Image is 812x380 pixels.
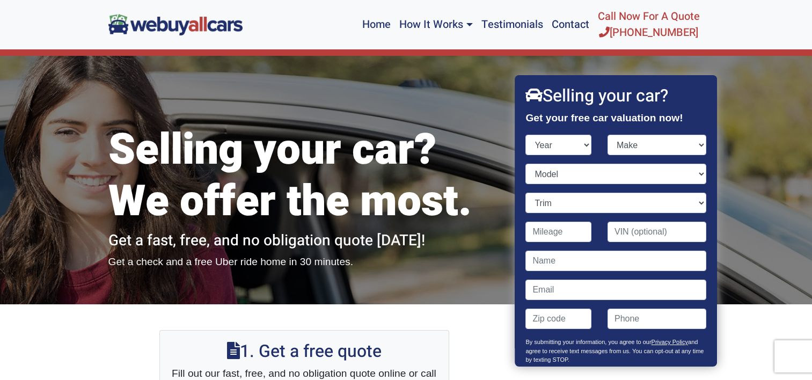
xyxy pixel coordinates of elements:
img: We Buy All Cars in NJ logo [108,14,243,35]
input: Zip code [526,309,592,329]
input: Name [526,251,706,271]
p: Get a check and a free Uber ride home in 30 minutes. [108,254,500,270]
a: How It Works [395,4,477,45]
h2: Get a fast, free, and no obligation quote [DATE]! [108,232,500,250]
input: Phone [608,309,706,329]
input: VIN (optional) [608,222,706,242]
h2: 1. Get a free quote [171,341,438,362]
h1: Selling your car? We offer the most. [108,125,500,228]
a: Testimonials [477,4,547,45]
a: Privacy Policy [652,339,688,345]
a: Call Now For A Quote[PHONE_NUMBER] [594,4,704,45]
strong: Get your free car valuation now! [526,112,683,123]
a: Home [358,4,395,45]
input: Email [526,280,706,300]
h2: Selling your car? [526,86,706,106]
input: Mileage [526,222,592,242]
a: Contact [547,4,594,45]
p: By submitting your information, you agree to our and agree to receive text messages from us. You ... [526,338,706,370]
